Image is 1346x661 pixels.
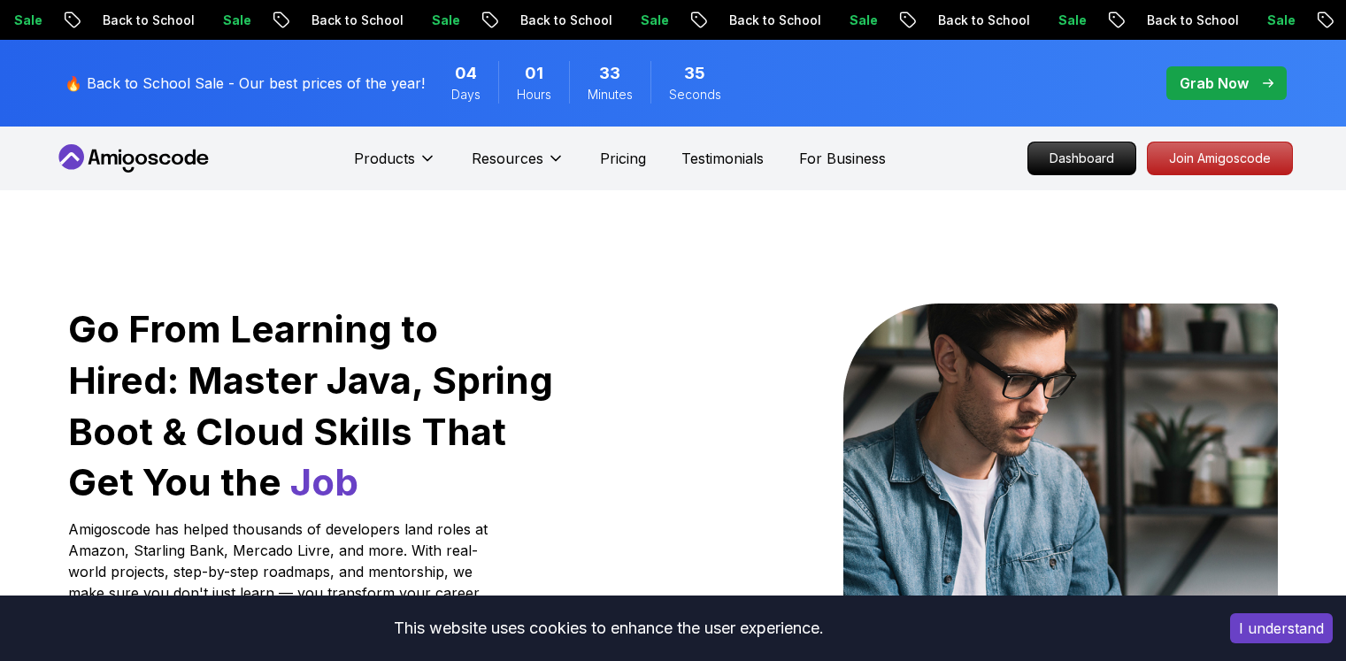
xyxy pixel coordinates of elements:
[669,86,721,104] span: Seconds
[600,148,646,169] a: Pricing
[65,73,425,94] p: 🔥 Back to School Sale - Our best prices of the year!
[380,12,436,29] p: Sale
[1148,142,1292,174] p: Join Amigoscode
[1006,12,1063,29] p: Sale
[684,61,705,86] span: 35 Seconds
[1230,613,1333,643] button: Accept cookies
[171,12,227,29] p: Sale
[681,148,764,169] a: Testimonials
[13,609,1204,648] div: This website uses cookies to enhance the user experience.
[1095,12,1215,29] p: Back to School
[599,61,620,86] span: 33 Minutes
[1027,142,1136,175] a: Dashboard
[290,459,358,504] span: Job
[68,304,556,508] h1: Go From Learning to Hired: Master Java, Spring Boot & Cloud Skills That Get You the
[354,148,436,183] button: Products
[799,148,886,169] a: For Business
[50,12,171,29] p: Back to School
[455,61,477,86] span: 4 Days
[468,12,588,29] p: Back to School
[1147,142,1293,175] a: Join Amigoscode
[797,12,854,29] p: Sale
[1215,12,1272,29] p: Sale
[588,12,645,29] p: Sale
[677,12,797,29] p: Back to School
[259,12,380,29] p: Back to School
[472,148,565,183] button: Resources
[354,148,415,169] p: Products
[886,12,1006,29] p: Back to School
[1180,73,1249,94] p: Grab Now
[1028,142,1135,174] p: Dashboard
[472,148,543,169] p: Resources
[68,519,493,603] p: Amigoscode has helped thousands of developers land roles at Amazon, Starling Bank, Mercado Livre,...
[525,61,543,86] span: 1 Hours
[588,86,633,104] span: Minutes
[451,86,481,104] span: Days
[517,86,551,104] span: Hours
